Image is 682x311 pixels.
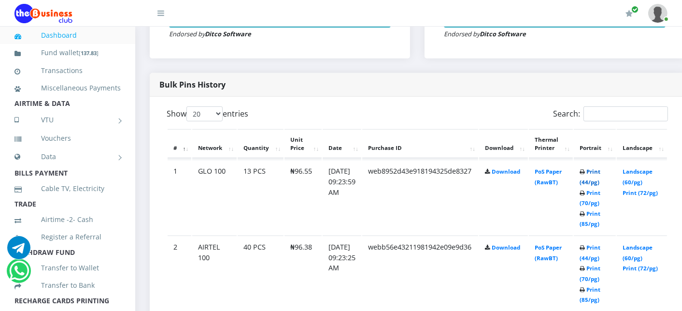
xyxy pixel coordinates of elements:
a: Cable TV, Electricity [14,178,121,200]
a: Print (70/pg) [580,265,600,282]
a: VTU [14,108,121,132]
a: Print (72/pg) [623,265,658,272]
th: Portrait: activate to sort column ascending [574,129,616,159]
a: Landscape (60/pg) [623,168,653,186]
td: web8952d43e918194325de8327 [362,160,478,235]
td: ₦96.38 [284,236,322,311]
td: 40 PCS [238,236,284,311]
small: [ ] [79,49,99,57]
th: Date: activate to sort column ascending [323,129,361,159]
a: Fund wallet[137.83] [14,42,121,64]
td: 2 [168,236,191,311]
a: Print (44/pg) [580,244,600,262]
a: Transfer to Wallet [14,257,121,279]
i: Renew/Upgrade Subscription [625,10,633,17]
a: Download [492,244,520,251]
a: Data [14,145,121,169]
a: PoS Paper (RawBT) [535,168,562,186]
a: PoS Paper (RawBT) [535,244,562,262]
b: 137.83 [81,49,97,57]
th: Quantity: activate to sort column ascending [238,129,284,159]
td: 13 PCS [238,160,284,235]
td: [DATE] 09:23:59 AM [323,160,361,235]
span: Renew/Upgrade Subscription [631,6,639,13]
select: Showentries [186,106,223,121]
td: ₦96.55 [284,160,322,235]
a: Transfer to Bank [14,274,121,296]
strong: Ditco Software [480,30,526,38]
a: Vouchers [14,127,121,149]
td: AIRTEL 100 [192,236,237,311]
input: Search: [583,106,668,121]
label: Show entries [167,106,248,121]
a: Register a Referral [14,226,121,248]
td: webb56e43211981942e09e9d36 [362,236,478,311]
small: Endorsed by [444,30,526,38]
th: Unit Price: activate to sort column ascending [284,129,322,159]
a: Dashboard [14,24,121,46]
a: Landscape (60/pg) [623,244,653,262]
a: Chat for support [9,267,29,282]
th: #: activate to sort column descending [168,129,191,159]
th: Purchase ID: activate to sort column ascending [362,129,478,159]
a: Print (70/pg) [580,189,600,207]
a: Print (85/pg) [580,210,600,228]
th: Thermal Printer: activate to sort column ascending [529,129,573,159]
td: [DATE] 09:23:25 AM [323,236,361,311]
th: Download: activate to sort column ascending [479,129,528,159]
td: GLO 100 [192,160,237,235]
th: Landscape: activate to sort column ascending [617,129,667,159]
a: Chat for support [7,243,30,259]
a: Print (44/pg) [580,168,600,186]
img: Logo [14,4,72,23]
a: Print (72/pg) [623,189,658,196]
label: Search: [553,106,668,121]
a: Transactions [14,59,121,82]
img: User [648,4,668,23]
th: Network: activate to sort column ascending [192,129,237,159]
strong: Bulk Pins History [159,79,226,90]
a: Print (85/pg) [580,286,600,304]
td: 1 [168,160,191,235]
a: Miscellaneous Payments [14,77,121,99]
a: Airtime -2- Cash [14,208,121,231]
a: Download [492,168,520,175]
small: Endorsed by [169,30,251,38]
strong: Ditco Software [205,30,251,38]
